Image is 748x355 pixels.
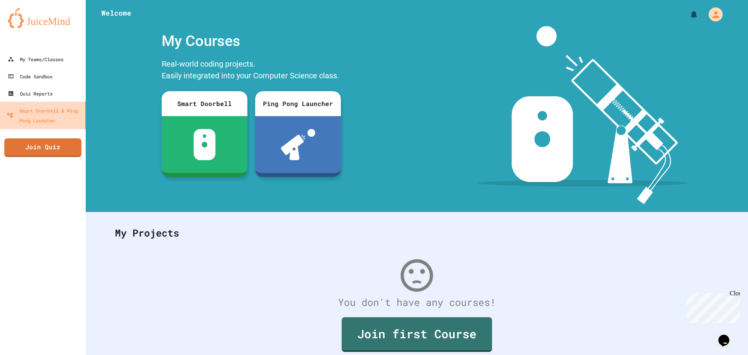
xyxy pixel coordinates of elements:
[8,8,78,28] img: logo-orange.svg
[8,55,64,64] div: My Teams/Classes
[107,218,727,248] div: My Projects
[162,91,247,116] div: Smart Doorbell
[281,129,316,160] img: ppl-with-ball.png
[8,89,53,98] div: Quiz Reports
[675,8,700,21] div: My Notifications
[683,290,740,323] iframe: chat widget
[7,106,82,125] div: Smart Doorbell & Ping Pong Launcher
[8,72,53,81] div: Code Sandbox
[3,3,54,49] div: Chat with us now!Close
[342,317,492,352] a: Join first Course
[158,56,345,85] div: Real-world coding projects. Easily integrated into your Computer Science class.
[158,26,345,56] div: My Courses
[478,26,687,204] img: banner-image-my-projects.png
[255,91,341,116] div: Ping Pong Launcher
[194,129,216,160] img: sdb-white.svg
[4,138,81,157] a: Join Quiz
[700,5,725,23] div: My Account
[715,324,740,347] iframe: chat widget
[107,295,727,310] div: You don't have any courses!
